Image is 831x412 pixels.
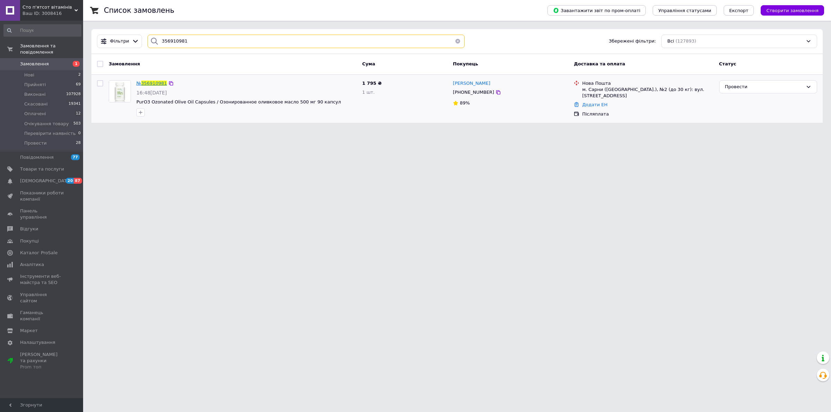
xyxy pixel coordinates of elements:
input: Пошук [3,24,81,37]
span: 87 [74,178,82,184]
h1: Список замовлень [104,6,174,15]
span: 1 шт. [362,90,375,95]
span: 28 [76,140,81,146]
a: Додати ЕН [582,102,607,107]
span: Cума [362,61,375,66]
span: 107928 [66,91,81,98]
button: Очистить [451,35,465,48]
span: Замовлення [109,61,140,66]
input: Пошук за номером замовлення, ПІБ покупця, номером телефону, Email, номером накладної [148,35,465,48]
span: Нові [24,72,34,78]
span: Завантажити звіт по пром-оплаті [553,7,640,13]
div: Нова Пошта [582,80,713,86]
span: 12 [76,111,81,117]
span: Прийняті [24,82,46,88]
span: 19341 [69,101,81,107]
span: [PHONE_NUMBER] [453,90,494,95]
span: Cто п'ятсот вітамінів [23,4,74,10]
button: Завантажити звіт по пром-оплаті [547,5,646,16]
a: [PERSON_NAME] [453,80,490,87]
span: Замовлення [20,61,49,67]
span: Створити замовлення [766,8,819,13]
span: Експорт [729,8,749,13]
span: Доставка та оплата [574,61,625,66]
span: 356910981 [141,81,167,86]
span: (127893) [676,38,696,44]
span: Аналітика [20,262,44,268]
span: Покупець [453,61,478,66]
span: Покупці [20,238,39,244]
span: Маркет [20,328,38,334]
span: 20 [66,178,74,184]
div: Ваш ID: 3008416 [23,10,83,17]
a: PurO3 Ozonated Olive Oil Capsules / Озонированное оливковое масло 500 мг 90 капсул [136,99,341,104]
span: Товари та послуги [20,166,64,172]
button: Управління статусами [653,5,717,16]
span: 89% [460,100,470,106]
span: Очікування товару [24,121,69,127]
span: Гаманець компанії [20,310,64,322]
span: 16:48[DATE] [136,90,167,95]
span: 69 [76,82,81,88]
span: Провести [24,140,47,146]
span: Налаштування [20,339,55,346]
span: Замовлення та повідомлення [20,43,83,55]
div: Післяплата [582,111,713,117]
span: Скасовані [24,101,48,107]
span: Показники роботи компанії [20,190,64,202]
span: Виконані [24,91,46,98]
span: 77 [71,154,80,160]
span: [PERSON_NAME] [453,81,490,86]
span: Всі [667,38,674,45]
div: Провести [725,83,803,91]
span: Фільтри [110,38,129,45]
img: Фото товару [109,81,131,102]
span: Збережені фільтри: [609,38,656,45]
a: Фото товару [109,80,131,102]
span: Інструменти веб-майстра та SEO [20,273,64,286]
span: [DEMOGRAPHIC_DATA] [20,178,71,184]
div: Prom топ [20,364,64,370]
span: Панель управління [20,208,64,220]
span: Перевірити наявність [24,130,76,137]
span: 1 [73,61,80,67]
a: Створити замовлення [754,8,824,13]
span: № [136,81,141,86]
div: м. Сарни ([GEOGRAPHIC_DATA].), №2 (до 30 кг): вул. [STREET_ADDRESS] [582,86,713,99]
span: 503 [73,121,81,127]
span: Статус [719,61,736,66]
span: 0 [78,130,81,137]
span: Каталог ProSale [20,250,57,256]
span: 1 795 ₴ [362,81,382,86]
span: Управління сайтом [20,292,64,304]
span: Оплачені [24,111,46,117]
a: №356910981 [136,81,167,86]
button: Створити замовлення [761,5,824,16]
span: [PERSON_NAME] та рахунки [20,351,64,370]
button: Експорт [724,5,754,16]
span: Повідомлення [20,154,54,161]
span: 2 [78,72,81,78]
span: Управління статусами [658,8,711,13]
span: Відгуки [20,226,38,232]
